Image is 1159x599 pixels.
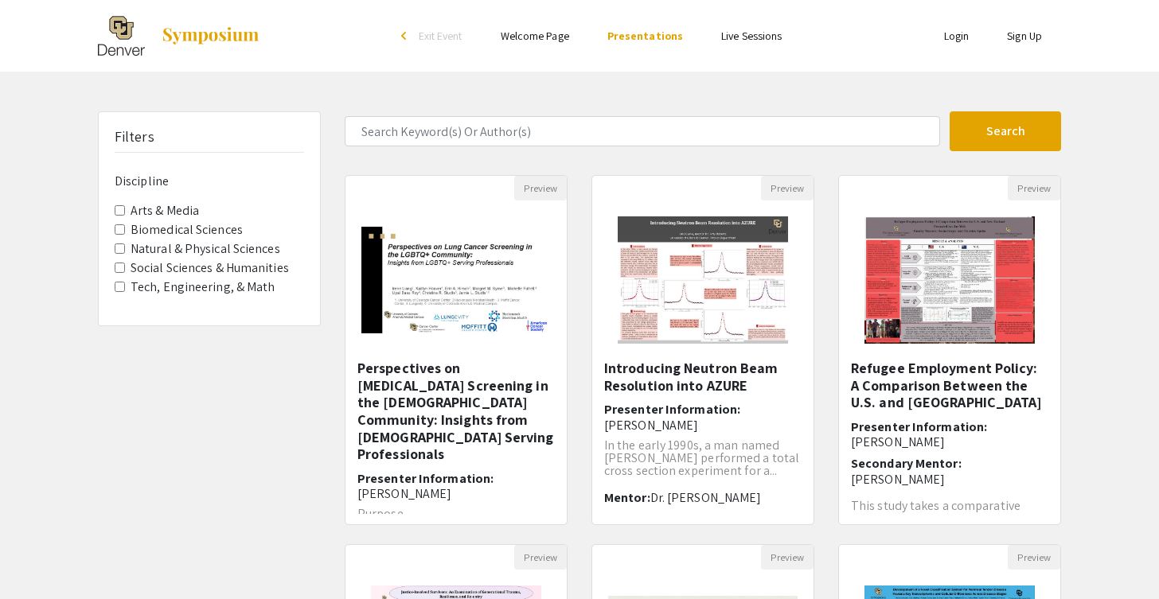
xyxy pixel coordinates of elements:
div: Open Presentation <p>Refugee Employment Policy: A Comparison Between the U.S. and New Zealand </p... [838,175,1061,525]
button: Preview [1008,545,1060,570]
button: Search [950,111,1061,151]
img: The 2025 Research and Creative Activities Symposium (RaCAS) [98,16,145,56]
button: Preview [761,176,814,200]
a: Login [944,29,970,43]
p: This study takes a comparative policy research approach to look at employment policies in [GEOGRA... [851,500,1048,576]
a: Live Sessions [721,29,782,43]
button: Preview [1008,176,1060,200]
label: Tech, Engineering, & Math [131,278,275,297]
h5: Perspectives on [MEDICAL_DATA] Screening in the [DEMOGRAPHIC_DATA] Community: Insights from [DEMO... [357,360,555,463]
button: Preview [514,176,567,200]
input: Search Keyword(s) Or Author(s) [345,116,940,146]
span: [PERSON_NAME] [604,417,698,434]
h6: Presenter Information: [851,419,1048,449]
label: Natural & Physical Sciences [131,239,280,259]
span: [PERSON_NAME] [851,434,945,450]
a: Presentations [607,29,683,43]
span: Mentor: [604,489,650,506]
label: Biomedical Sciences [131,220,243,239]
div: Open Presentation <p>Introducing Neutron Beam Resolution into AZURE</p> [591,175,814,525]
img: Symposium by ForagerOne [161,26,260,45]
span: Secondary Mentor: [851,455,962,472]
span: Exit Event [419,29,462,43]
label: Social Sciences & Humanities [131,259,289,278]
a: Welcome Page [501,29,569,43]
span: Dr. [PERSON_NAME] [650,489,762,506]
h5: Refugee Employment Policy: A Comparison Between the U.S. and [GEOGRAPHIC_DATA] [851,360,1048,411]
img: <p>Refugee Employment Policy: A Comparison Between the U.S. and New Zealand </p><p><br></p> [849,200,1050,360]
label: Arts & Media [131,201,199,220]
img: <p>Introducing Neutron Beam Resolution into AZURE</p> [602,200,803,360]
h6: Presenter Information: [604,402,802,432]
button: Preview [761,545,814,570]
button: Preview [514,545,567,570]
div: Open Presentation <p><span style="color: black;">Perspectives on Lung Cancer Screening in the LGB... [345,175,568,525]
p: [PERSON_NAME] [851,472,1048,487]
img: <p><span style="color: black;">Perspectives on Lung Cancer Screening in the LGBTQ+ Community: Ins... [345,211,567,349]
u: Purpose [357,505,404,522]
h5: Filters [115,128,154,146]
h5: Introducing Neutron Beam Resolution into AZURE [604,360,802,394]
h6: Discipline [115,173,304,189]
a: The 2025 Research and Creative Activities Symposium (RaCAS) [98,16,260,56]
a: Sign Up [1007,29,1042,43]
span: [PERSON_NAME] [357,485,451,502]
h6: Presenter Information: [357,471,555,501]
div: arrow_back_ios [401,31,411,41]
span: In the early 1990s, a man named [PERSON_NAME] performed a total cross section experiment for a... [604,437,799,479]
